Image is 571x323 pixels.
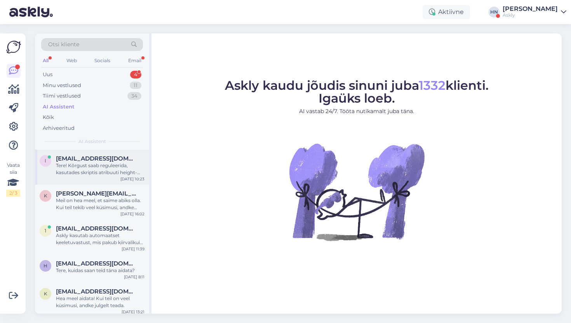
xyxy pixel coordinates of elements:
[56,225,137,232] span: 123@gmail.com
[489,7,500,17] div: HN
[43,124,75,132] div: Arhiveeritud
[503,6,566,18] a: [PERSON_NAME]Askly
[225,107,489,115] p: AI vastab 24/7. Tööta nutikamalt juba täna.
[130,71,141,79] div: 4
[120,211,144,217] div: [DATE] 16:02
[503,6,558,12] div: [PERSON_NAME]
[65,56,78,66] div: Web
[127,92,141,100] div: 34
[124,274,144,280] div: [DATE] 8:11
[45,228,46,234] span: 1
[6,162,20,197] div: Vaata siia
[41,56,50,66] div: All
[287,122,427,262] img: No Chat active
[43,113,54,121] div: Kõik
[56,288,137,295] span: kristiina.vanari@rahvaraamat.ee
[43,103,75,111] div: AI Assistent
[93,56,112,66] div: Socials
[44,193,47,199] span: k
[225,78,489,106] span: Askly kaudu jõudis sinuni juba klienti. Igaüks loeb.
[44,291,47,297] span: k
[43,92,81,100] div: Tiimi vestlused
[56,162,144,176] div: Tere! Kõrgust saab reguleerida, kasutades skriptis atribuuti height-offset: <script src=[URL][DOM...
[56,295,144,309] div: Hea meel aidata! Kui teil on veel küsimusi, andke julgelt teada.
[78,138,106,145] span: AI Assistent
[43,71,52,79] div: Uus
[122,246,144,252] div: [DATE] 11:39
[45,158,46,164] span: i
[503,12,558,18] div: Askly
[56,267,144,274] div: Tere, kuidas saan teid täna aidata?
[122,309,144,315] div: [DATE] 13:21
[44,263,47,269] span: h
[127,56,143,66] div: Email
[56,197,144,211] div: Meil on hea meel, et saime abiks olla. Kui teil tekib veel küsimusi, andke julgelt teada.
[43,82,81,89] div: Minu vestlused
[130,82,141,89] div: 11
[48,40,79,49] span: Otsi kliente
[419,78,446,93] span: 1332
[56,155,137,162] span: info@sportland.ee
[6,40,21,54] img: Askly Logo
[56,232,144,246] div: Askly kasutab automaatset keeletuvastust, mis pakub kiirvalikuid viies keeles juhuks, kui süsteem...
[6,190,20,197] div: 2 / 3
[120,176,144,182] div: [DATE] 10:23
[423,5,470,19] div: Aktiivne
[56,260,137,267] span: hallikindrek@gmail.com
[56,190,137,197] span: kristiina.laur@eestiloto.ee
